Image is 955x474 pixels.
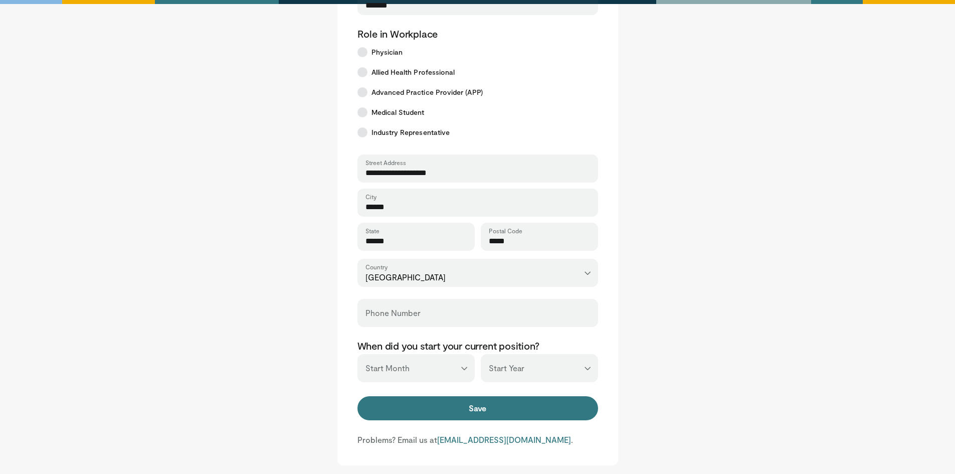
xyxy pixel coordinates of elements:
label: Phone Number [365,303,421,323]
span: Advanced Practice Provider (APP) [371,87,483,97]
span: Medical Student [371,107,425,117]
p: When did you start your current position? [357,339,598,352]
button: Save [357,396,598,420]
a: [EMAIL_ADDRESS][DOMAIN_NAME] [437,435,571,444]
p: Problems? Email us at . [357,434,598,445]
label: State [365,227,379,235]
label: Street Address [365,159,406,167]
label: Postal Code [489,227,522,235]
span: Allied Health Professional [371,67,455,77]
label: City [365,193,376,201]
span: Industry Representative [371,127,450,137]
p: Role in Workplace [357,27,598,40]
span: Physician [371,47,403,57]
